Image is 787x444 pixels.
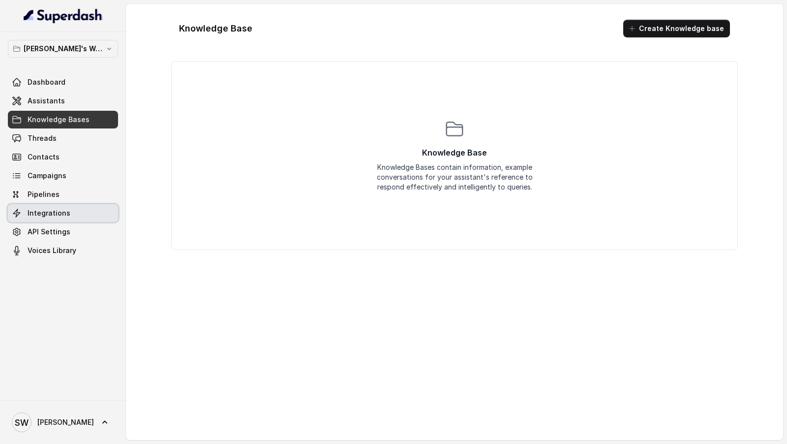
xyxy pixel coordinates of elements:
button: [PERSON_NAME]'s Workspace [8,40,118,58]
a: Knowledge Bases [8,111,118,128]
text: SW [15,417,29,428]
p: Knowledge Base [422,147,487,159]
a: Integrations [8,204,118,222]
h1: Knowledge Base [179,21,252,36]
span: API Settings [28,227,70,237]
span: Contacts [28,152,60,162]
a: API Settings [8,223,118,241]
a: Dashboard [8,73,118,91]
span: [PERSON_NAME] [37,417,94,427]
div: Knowledge Bases contain information, example conversations for your assistant's reference to resp... [376,162,533,192]
a: Pipelines [8,186,118,203]
a: Assistants [8,92,118,110]
span: Dashboard [28,77,65,87]
span: Assistants [28,96,65,106]
img: light.svg [24,8,103,24]
span: Pipelines [28,190,60,199]
span: Campaigns [28,171,66,181]
span: Voices Library [28,246,76,255]
a: [PERSON_NAME] [8,409,118,436]
a: Contacts [8,148,118,166]
button: Create Knowledge base [623,20,730,37]
span: Integrations [28,208,70,218]
a: Campaigns [8,167,118,185]
span: Threads [28,133,57,143]
span: Knowledge Bases [28,115,90,125]
p: [PERSON_NAME]'s Workspace [24,43,102,55]
a: Voices Library [8,242,118,259]
a: Threads [8,129,118,147]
